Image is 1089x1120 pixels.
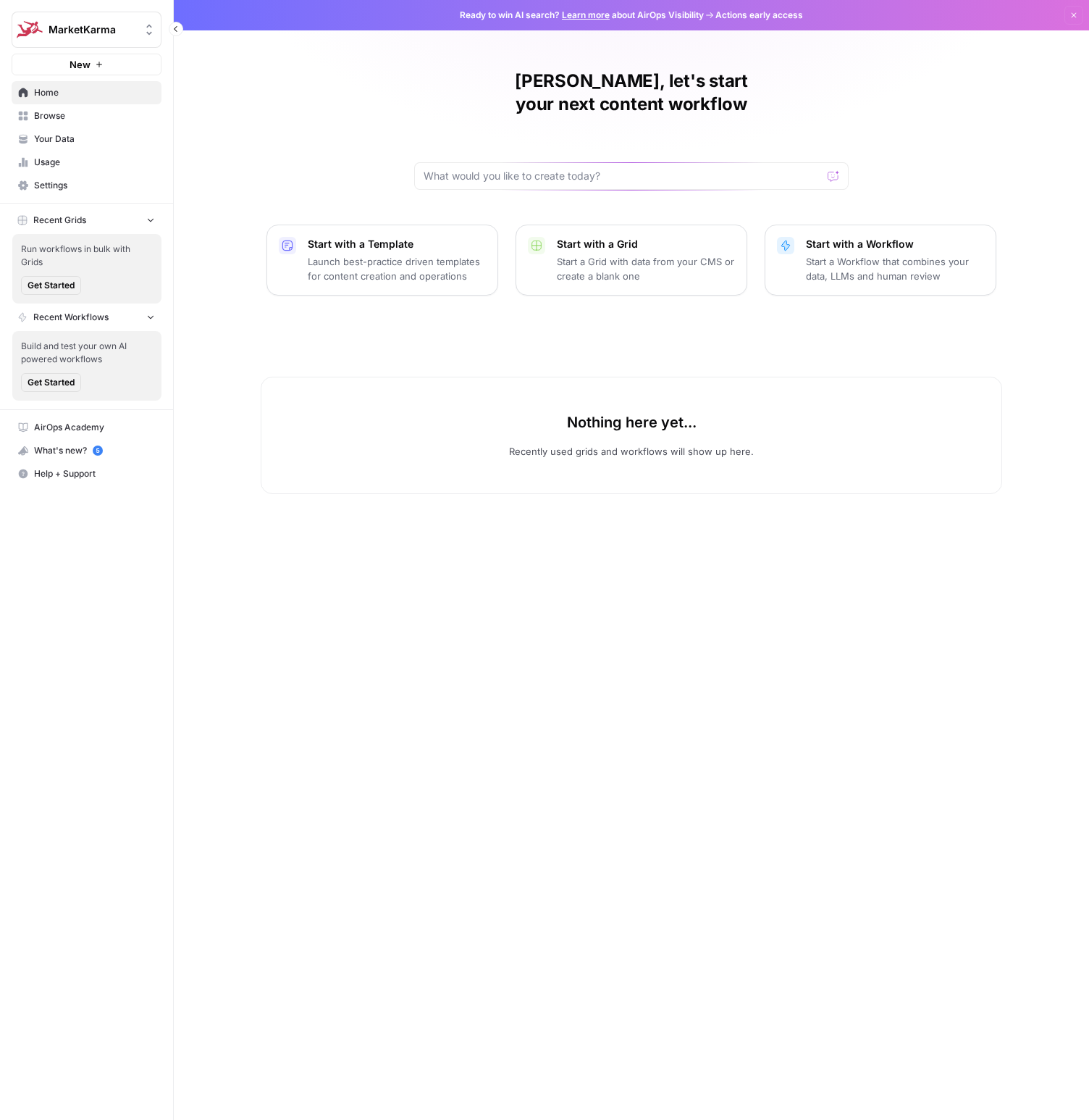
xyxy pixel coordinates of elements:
div: What's new? [12,440,161,461]
span: Get Started [28,279,75,292]
span: Actions early access [715,9,803,22]
a: 5 [93,446,103,456]
button: Workspace: MarketKarma [12,12,161,48]
span: Ready to win AI search? about AirOps Visibility [460,9,704,22]
button: Recent Workflows [12,306,161,328]
span: Settings [34,179,155,192]
span: New [70,57,91,72]
button: Get Started [21,276,81,295]
span: AirOps Academy [34,421,155,434]
p: Start a Grid with data from your CMS or create a blank one [557,254,735,283]
input: What would you like to create today? [424,169,822,183]
span: Help + Support [34,467,155,480]
button: Start with a WorkflowStart a Workflow that combines your data, LLMs and human review [765,225,996,296]
p: Start with a Template [308,237,486,251]
button: Recent Grids [12,209,161,231]
text: 5 [96,447,99,454]
span: Recent Grids [33,214,86,227]
span: Get Started [28,376,75,389]
p: Start a Workflow that combines your data, LLMs and human review [806,254,984,283]
span: Recent Workflows [33,311,109,324]
p: Launch best-practice driven templates for content creation and operations [308,254,486,283]
span: Browse [34,109,155,122]
p: Start with a Grid [557,237,735,251]
p: Start with a Workflow [806,237,984,251]
a: Home [12,81,161,104]
a: AirOps Academy [12,416,161,439]
img: MarketKarma Logo [17,17,43,43]
p: Recently used grids and workflows will show up here. [509,444,754,459]
span: Usage [34,156,155,169]
button: What's new? 5 [12,439,161,462]
span: MarketKarma [49,22,136,37]
button: Help + Support [12,462,161,485]
button: New [12,54,161,75]
span: Run workflows in bulk with Grids [21,243,153,269]
button: Start with a GridStart a Grid with data from your CMS or create a blank one [516,225,747,296]
a: Usage [12,151,161,174]
h1: [PERSON_NAME], let's start your next content workflow [414,70,849,116]
button: Start with a TemplateLaunch best-practice driven templates for content creation and operations [266,225,498,296]
p: Nothing here yet... [567,412,697,432]
span: Home [34,86,155,99]
button: Get Started [21,373,81,392]
span: Build and test your own AI powered workflows [21,340,153,366]
a: Browse [12,104,161,128]
a: Your Data [12,128,161,151]
a: Learn more [562,9,610,20]
a: Settings [12,174,161,197]
span: Your Data [34,133,155,146]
